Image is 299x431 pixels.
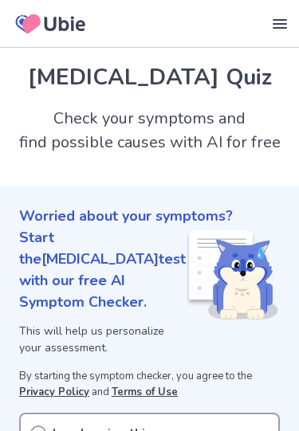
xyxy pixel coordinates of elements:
h1: [MEDICAL_DATA] Quiz [19,61,280,94]
p: Worried about your symptoms? [19,206,280,227]
img: Shiba [186,230,278,319]
p: By starting the symptom checker, you agree to the and [19,369,280,400]
a: Terms of Use [112,385,178,399]
p: This will help us personalize your assessment. [19,323,186,356]
p: Start the [MEDICAL_DATA] test with our free AI Symptom Checker. [19,227,186,313]
a: Privacy Policy [19,385,89,399]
